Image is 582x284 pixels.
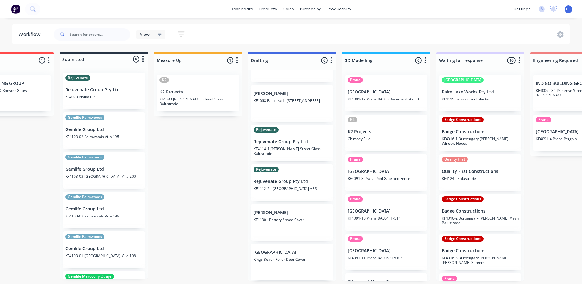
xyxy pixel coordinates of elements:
[63,231,145,268] div: Gemlife PalmwoodsGemlife Group LtdKF4103-01 [GEOGRAPHIC_DATA] Villa 198
[439,115,521,151] div: Badge ConstructionsBadge ConstructionsKF4016-1 Burpengary [PERSON_NAME] Window Hoods
[439,75,521,111] div: [GEOGRAPHIC_DATA]Palm Lake Works Pty LtdKF4115 Tennis Court Shelter
[251,204,333,241] div: [PERSON_NAME]KF4130 - Battery Shade Cover
[442,276,457,281] div: Prana
[65,115,104,120] div: Gemlife Palmwoods
[63,152,145,189] div: Gemlife PalmwoodsGemlife Group LtdKF4103-03 [GEOGRAPHIC_DATA] Villa 200
[442,137,519,146] p: KF4016-1 Burpengary [PERSON_NAME] Window Hoods
[251,244,333,280] div: [GEOGRAPHIC_DATA]Kings Beach Roller Door Cover
[348,176,425,181] p: KF4091-3 Prana Pool Gate and Fence
[442,216,519,225] p: KF4016-2 Burpengary [PERSON_NAME] Mesh Balustrade
[511,5,534,14] div: settings
[348,117,357,122] div: K2
[254,147,331,156] p: KF4114-1 [PERSON_NAME] Street Glass Balustrade
[254,139,331,144] p: Rejuvenate Group Pty Ltd
[348,77,363,83] div: Prana
[159,77,169,83] div: K2
[63,192,145,228] div: Gemlife PalmwoodsGemlife Group LtdKF4103-02 Palmwoods Villa 199
[348,97,425,101] p: KF4091-12 Prana BAL05 Basement Stair 3
[348,89,425,95] p: [GEOGRAPHIC_DATA]
[254,186,331,191] p: KF4112-2 - [GEOGRAPHIC_DATA] ABS
[254,127,279,133] div: Rejuvenate
[65,253,142,258] p: KF4103-01 [GEOGRAPHIC_DATA] Villa 198
[251,164,333,201] div: RejuvenateRejuvenate Group Pty LtdKF4112-2 - [GEOGRAPHIC_DATA] ABS
[325,5,354,14] div: productivity
[442,97,519,101] p: KF4115 Tennis Court Shelter
[348,216,425,220] p: KF4091-10 Prana BAL04 HRST1
[254,179,331,184] p: Rejuvenate Group Pty Ltd
[442,256,519,265] p: KF4016-3 Burpengary [PERSON_NAME] [PERSON_NAME] Screens
[65,127,142,132] p: Gemlife Group Ltd
[439,154,521,191] div: Quality FirstQuality First ConstructionsKF4124 - Balustrade
[280,5,297,14] div: sales
[442,77,484,83] div: [GEOGRAPHIC_DATA]
[442,236,484,242] div: Badge Constructions
[566,6,571,12] span: CS
[63,73,145,109] div: RejuvenateRejuvenate Group Pty LtdKF4070 Pialba CP
[536,117,551,122] div: Prana
[345,234,427,270] div: Prana[GEOGRAPHIC_DATA]KF4091-11 Prana BAL06 STAIR 2
[348,137,425,141] p: Chimney Flue
[65,75,90,81] div: Rejuvenate
[65,174,142,179] p: KF4103-03 [GEOGRAPHIC_DATA] Villa 200
[65,274,114,279] div: Gemlife Maroochy Quays
[251,85,333,122] div: [PERSON_NAME]KF4068 Balustrade [STREET_ADDRESS]
[65,206,142,212] p: Gemlife Group Ltd
[254,250,331,255] p: [GEOGRAPHIC_DATA]
[65,167,142,172] p: Gemlife Group Ltd
[65,87,142,93] p: Rejuvenate Group Pty Ltd
[65,214,142,218] p: KF4103-02 Palmwoods Villa 199
[442,209,519,214] p: Badge Constructions
[65,246,142,251] p: Gemlife Group Ltd
[63,112,145,149] div: Gemlife PalmwoodsGemlife Group LtdKF4103-02 Palmwoods Villa 195
[348,129,425,134] p: K2 Projects
[65,95,142,99] p: KF4070 Pialba CP
[297,5,325,14] div: purchasing
[348,209,425,214] p: [GEOGRAPHIC_DATA]
[442,169,519,174] p: Quality First Constructions
[254,257,331,262] p: Kings Beach Roller Door Cover
[442,248,519,253] p: Badge Constructions
[439,194,521,231] div: Badge ConstructionsBadge ConstructionsKF4016-2 Burpengary [PERSON_NAME] Mesh Balustrade
[442,157,468,162] div: Quality First
[345,194,427,231] div: Prana[GEOGRAPHIC_DATA]KF4091-10 Prana BAL04 HRST1
[11,5,20,14] img: Factory
[348,248,425,253] p: [GEOGRAPHIC_DATA]
[159,89,236,95] p: K2 Projects
[345,75,427,111] div: Prana[GEOGRAPHIC_DATA]KF4091-12 Prana BAL05 Basement Stair 3
[254,98,331,103] p: KF4068 Balustrade [STREET_ADDRESS]
[159,97,236,106] p: KF4080 [PERSON_NAME] Street Glass Balustrade
[439,234,521,270] div: Badge ConstructionsBadge ConstructionsKF4016-3 Burpengary [PERSON_NAME] [PERSON_NAME] Screens
[254,167,279,172] div: Rejuvenate
[256,5,280,14] div: products
[348,196,363,202] div: Prana
[348,256,425,260] p: KF4091-11 Prana BAL06 STAIR 2
[157,75,239,111] div: K2K2 ProjectsKF4080 [PERSON_NAME] Street Glass Balustrade
[442,196,484,202] div: Badge Constructions
[65,134,142,139] p: KF4103-02 Palmwoods Villa 195
[442,176,519,181] p: KF4124 - Balustrade
[70,28,130,41] input: Search for orders...
[442,89,519,95] p: Palm Lake Works Pty Ltd
[442,117,484,122] div: Badge Constructions
[345,115,427,151] div: K2K2 ProjectsChimney Flue
[65,194,104,200] div: Gemlife Palmwoods
[228,5,256,14] a: dashboard
[251,125,333,161] div: RejuvenateRejuvenate Group Pty LtdKF4114-1 [PERSON_NAME] Street Glass Balustrade
[348,236,363,242] div: Prana
[65,155,104,160] div: Gemlife Palmwoods
[254,210,331,215] p: [PERSON_NAME]
[65,234,104,239] div: Gemlife Palmwoods
[348,157,363,162] div: Prana
[254,91,331,96] p: [PERSON_NAME]
[345,154,427,191] div: Prana[GEOGRAPHIC_DATA]KF4091-3 Prana Pool Gate and Fence
[348,169,425,174] p: [GEOGRAPHIC_DATA]
[442,129,519,134] p: Badge Constructions
[140,31,152,38] span: Views
[18,31,43,38] div: Workflow
[254,217,331,222] p: KF4130 - Battery Shade Cover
